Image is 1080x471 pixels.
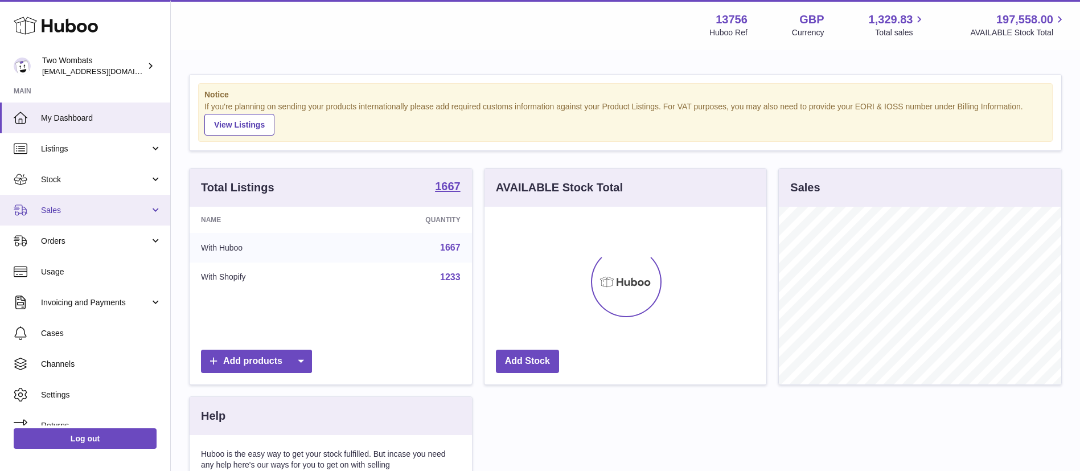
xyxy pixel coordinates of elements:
[709,27,748,38] div: Huboo Ref
[41,205,150,216] span: Sales
[41,144,150,154] span: Listings
[875,27,926,38] span: Total sales
[42,67,167,76] span: [EMAIL_ADDRESS][DOMAIN_NAME]
[869,12,913,27] span: 1,329.83
[201,180,274,195] h3: Total Listings
[41,113,162,124] span: My Dashboard
[792,27,824,38] div: Currency
[41,236,150,247] span: Orders
[790,180,820,195] h3: Sales
[970,27,1066,38] span: AVAILABLE Stock Total
[41,390,162,400] span: Settings
[799,12,824,27] strong: GBP
[41,267,162,277] span: Usage
[440,272,461,282] a: 1233
[970,12,1066,38] a: 197,558.00 AVAILABLE Stock Total
[435,181,461,194] a: 1667
[869,12,926,38] a: 1,329.83 Total sales
[996,12,1053,27] span: 197,558.00
[204,114,274,136] a: View Listings
[41,297,150,308] span: Invoicing and Payments
[41,359,162,370] span: Channels
[201,408,225,424] h3: Help
[496,180,623,195] h3: AVAILABLE Stock Total
[41,420,162,431] span: Returns
[204,101,1046,136] div: If you're planning on sending your products internationally please add required customs informati...
[201,449,461,470] p: Huboo is the easy way to get your stock fulfilled. But incase you need any help here's our ways f...
[14,58,31,75] img: internalAdmin-13756@internal.huboo.com
[42,55,145,77] div: Two Wombats
[204,89,1046,100] strong: Notice
[496,350,559,373] a: Add Stock
[342,207,471,233] th: Quantity
[41,328,162,339] span: Cases
[190,233,342,263] td: With Huboo
[440,243,461,252] a: 1667
[14,428,157,449] a: Log out
[190,207,342,233] th: Name
[190,263,342,292] td: With Shopify
[41,174,150,185] span: Stock
[201,350,312,373] a: Add products
[716,12,748,27] strong: 13756
[435,181,461,192] strong: 1667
